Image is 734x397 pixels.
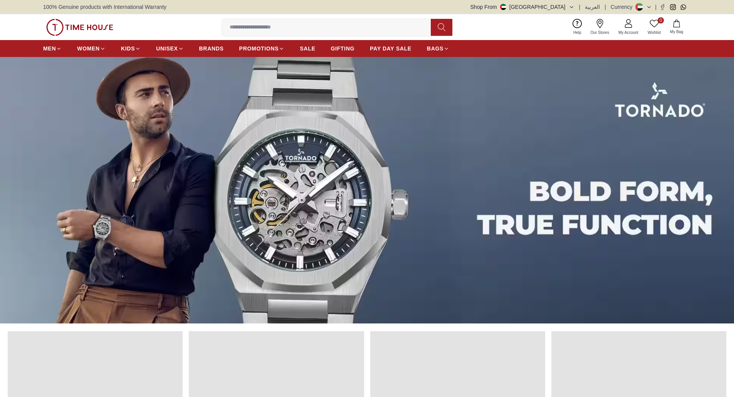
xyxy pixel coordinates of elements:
span: 0 [658,17,664,23]
a: BAGS [427,42,449,55]
a: UNISEX [156,42,183,55]
a: PROMOTIONS [239,42,285,55]
a: Our Stores [586,17,614,37]
a: SALE [300,42,315,55]
a: WOMEN [77,42,106,55]
a: PAY DAY SALE [370,42,412,55]
a: GIFTING [331,42,354,55]
span: My Bag [667,29,686,35]
span: UNISEX [156,45,178,52]
span: GIFTING [331,45,354,52]
span: | [605,3,606,11]
a: BRANDS [199,42,224,55]
span: PROMOTIONS [239,45,279,52]
button: Shop From[GEOGRAPHIC_DATA] [470,3,574,11]
img: United Arab Emirates [500,4,506,10]
span: KIDS [121,45,135,52]
span: BAGS [427,45,443,52]
a: Facebook [660,4,665,10]
span: | [655,3,657,11]
a: Help [569,17,586,37]
span: Help [570,30,585,35]
a: Instagram [670,4,676,10]
span: MEN [43,45,56,52]
span: WOMEN [77,45,100,52]
span: Wishlist [645,30,664,35]
span: BRANDS [199,45,224,52]
a: KIDS [121,42,141,55]
div: Currency [611,3,636,11]
a: MEN [43,42,62,55]
button: العربية [585,3,600,11]
span: PAY DAY SALE [370,45,412,52]
span: My Account [615,30,642,35]
span: SALE [300,45,315,52]
button: My Bag [665,18,688,36]
img: ... [46,19,113,36]
span: | [579,3,581,11]
span: Our Stores [588,30,612,35]
a: Whatsapp [680,4,686,10]
span: 100% Genuine products with International Warranty [43,3,166,11]
a: 0Wishlist [643,17,665,37]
